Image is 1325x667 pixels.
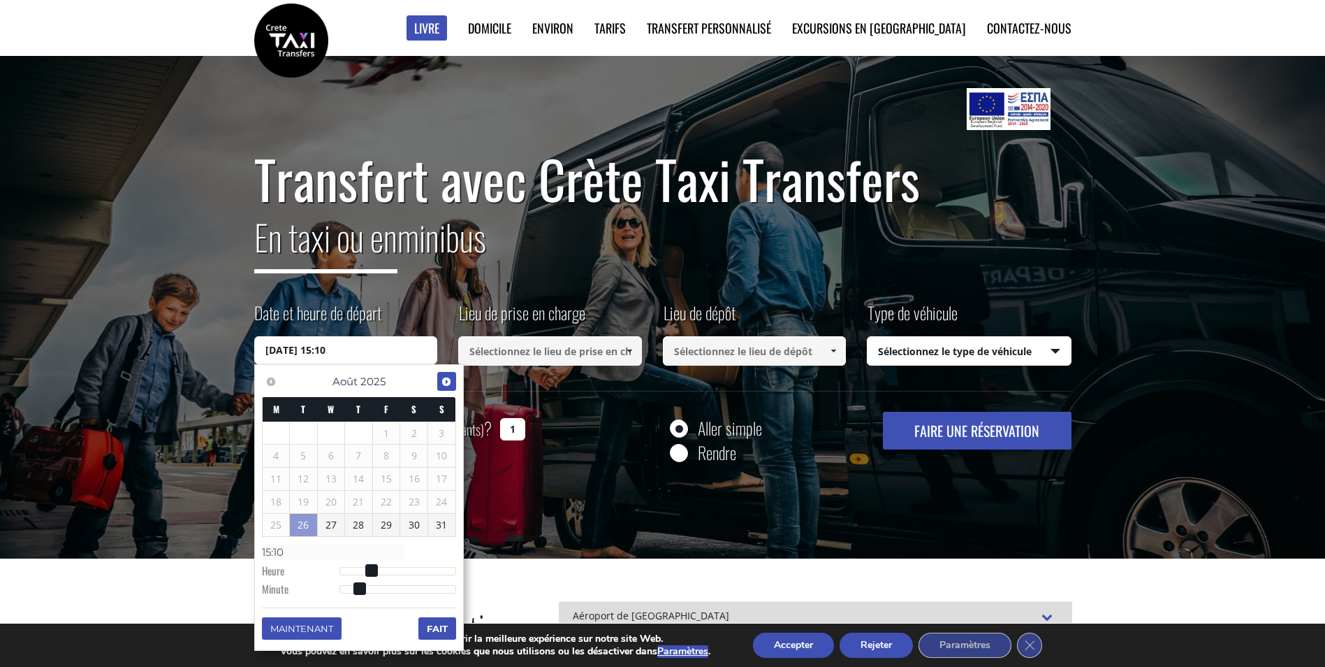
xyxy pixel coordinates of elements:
[332,375,358,388] span: Août
[411,402,416,416] span: Saturday
[263,514,290,536] span: 25
[384,402,388,416] span: Friday
[290,491,317,513] span: 19
[867,301,958,336] label: Type de véhicule
[262,582,339,600] dt: Minute
[254,31,328,46] a: Crete Taxi Transfers | Safe Taxi Transfer Services from to Heraklion Airport, Chania Airport, Ret...
[532,19,573,37] a: Environ
[301,402,305,416] span: Tuesday
[840,633,913,658] button: Rejeter
[918,633,1011,658] button: Paramètres
[573,609,729,625] font: Aéroport de [GEOGRAPHIC_DATA]
[400,445,427,467] span: 9
[263,491,290,513] span: 18
[262,564,339,582] dt: Heure
[868,337,1071,366] span: Sélectionnez le type de véhicule
[263,445,290,467] span: 4
[318,445,345,467] span: 6
[254,602,375,666] span: Populaire
[458,301,585,336] label: Lieu de prise en charge
[708,645,710,658] font: .
[428,468,455,490] span: 17
[356,402,360,416] span: Thursday
[437,372,456,391] a: Next
[594,19,626,37] a: Tarifs
[360,375,386,388] span: 2025
[290,468,317,490] span: 12
[373,422,400,445] span: 1
[400,468,427,490] span: 16
[373,491,400,513] span: 22
[400,422,427,445] span: 2
[345,491,372,513] span: 21
[663,336,847,366] input: Sélectionnez le lieu de dépôt
[318,514,345,536] a: 27
[428,491,455,513] span: 24
[254,208,1071,284] h2: minibus
[345,514,372,536] a: 28
[698,419,762,437] label: Aller simple
[273,402,279,416] span: Monday
[400,491,427,513] span: 23
[318,491,345,513] span: 20
[373,445,400,467] span: 8
[262,372,281,391] a: Previous
[407,15,447,41] a: Livre
[987,19,1071,37] a: Contactez-nous
[1017,633,1042,658] button: Fermer la bannière de cookies RGPD
[439,402,444,416] span: Sunday
[657,645,708,658] button: Paramètres
[373,514,400,536] a: 29
[428,422,455,445] span: 3
[753,633,834,658] button: Accepter
[254,150,1071,208] h1: Transfert avec Crète Taxi Transfers
[345,445,372,467] span: 7
[663,301,735,336] label: Lieu de dépôt
[967,88,1050,130] img: e-bannersEUERDF180X90.jpg
[373,468,400,490] span: 15
[254,3,328,78] img: Transferts en taxi en Crète | Services de transfert en taxi en toute sécurité de l’aéroport d’Hér...
[458,336,642,366] input: Sélectionnez le lieu de prise en charge
[254,412,492,446] label: Combien de passagers ?
[328,402,334,416] span: Wednesday
[617,336,640,366] a: Show All Items
[698,444,736,461] label: Rendre
[254,301,381,336] label: Date et heure de départ
[822,336,845,366] a: Show All Items
[418,617,456,640] button: Fait
[318,468,345,490] span: 13
[883,412,1071,450] button: FAIRE UNE RÉSERVATION
[263,468,290,490] span: 11
[400,514,427,536] a: 30
[468,19,511,37] a: Domicile
[792,19,966,37] a: Excursions en [GEOGRAPHIC_DATA]
[441,376,452,387] span: Prochain
[345,468,372,490] span: 14
[280,633,710,645] p: Nous utilisons des cookies pour vous offrir la meilleure expérience sur notre site Web.
[290,514,317,536] a: 26
[280,645,657,658] font: Vous pouvez en savoir plus sur les cookies que nous utilisons ou les désactiver dans
[428,514,455,536] a: 31
[428,445,455,467] span: 10
[254,210,397,273] span: En taxi ou en
[290,445,317,467] span: 5
[262,617,342,640] button: Maintenant
[265,376,277,387] span: Précédent
[647,19,771,37] a: Transfert personnalisé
